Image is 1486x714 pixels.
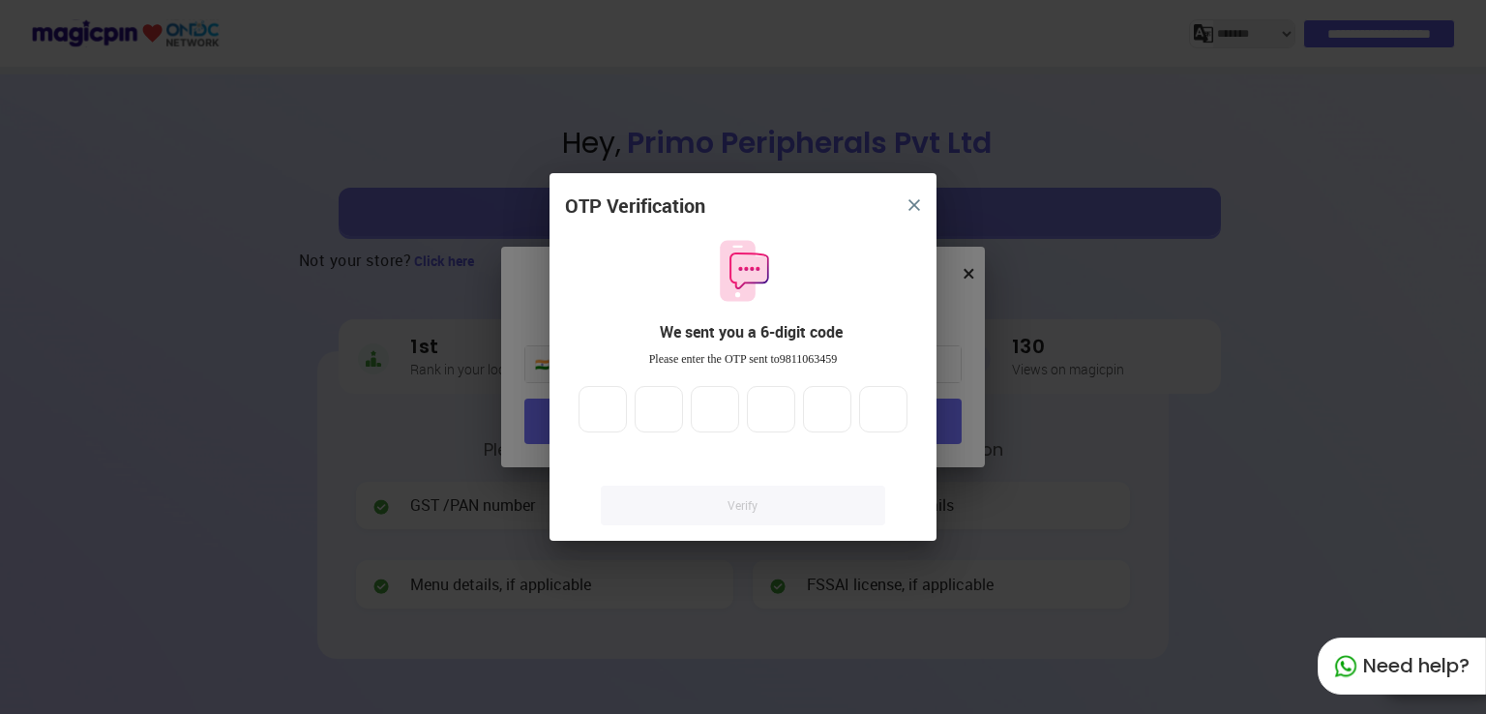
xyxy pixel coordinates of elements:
a: Verify [601,486,885,525]
img: 8zTxi7IzMsfkYqyYgBgfvSHvmzQA9juT1O3mhMgBDT8p5s20zMZ2JbefE1IEBlkXHwa7wAFxGwdILBLhkAAAAASUVORK5CYII= [908,199,920,211]
div: OTP Verification [565,193,705,221]
img: whatapp_green.7240e66a.svg [1334,655,1357,678]
div: Please enter the OTP sent to 9811063459 [565,351,921,368]
div: We sent you a 6-digit code [580,321,921,343]
div: Need help? [1318,638,1486,695]
img: otpMessageIcon.11fa9bf9.svg [710,238,776,304]
button: close [897,188,932,223]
